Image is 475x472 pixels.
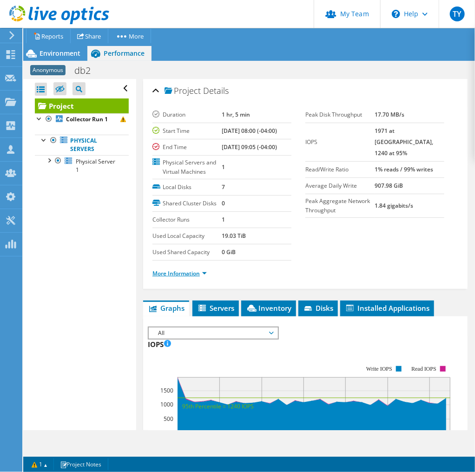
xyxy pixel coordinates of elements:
a: Physical Server 1 [35,155,129,176]
span: Graphs [148,303,185,313]
label: Shared Cluster Disks [152,199,222,208]
text: 500 [164,415,173,423]
a: More Information [152,269,207,277]
a: 1 [25,459,54,470]
b: 1 [222,163,225,171]
b: 19.03 TiB [222,232,246,240]
a: Project Notes [53,459,108,470]
label: Peak Aggregate Network Throughput [305,197,375,215]
label: Peak Disk Throughput [305,110,375,119]
h3: IOPS [148,339,171,349]
text: 95th Percentile = 1240 IOPS [182,402,254,410]
svg: \n [392,10,400,18]
label: Read/Write Ratio [305,165,375,174]
b: 1971 at [GEOGRAPHIC_DATA], 1240 at 95% [375,127,434,157]
h1: db2 [70,66,105,76]
span: All [153,328,273,339]
b: 1.84 gigabits/s [375,202,414,210]
b: Collector Run 1 [66,115,108,123]
a: Physical Servers [35,135,129,155]
label: Used Shared Capacity [152,248,222,257]
label: Local Disks [152,183,222,192]
b: 0 [222,199,225,207]
span: Performance [104,49,145,58]
label: Collector Runs [152,215,222,224]
label: Duration [152,110,222,119]
b: 1% reads / 99% writes [375,165,434,173]
b: 0 GiB [222,248,236,256]
span: Servers [197,303,234,313]
text: 1000 [160,400,173,408]
span: Inventory [246,303,291,313]
span: Installed Applications [345,303,429,313]
b: [DATE] 09:05 (-04:00) [222,143,277,151]
span: Physical Server 1 [76,157,115,174]
span: Environment [40,49,80,58]
b: 907.98 GiB [375,182,403,190]
text: 0 [170,429,173,437]
a: Share [70,29,108,43]
span: Disks [303,303,333,313]
label: End Time [152,143,222,152]
span: Project [165,86,201,96]
text: 1500 [160,387,173,394]
label: Start Time [152,126,222,136]
a: Project [35,98,129,113]
label: Used Local Capacity [152,231,222,241]
b: 7 [222,183,225,191]
a: More [108,29,151,43]
b: [DATE] 08:00 (-04:00) [222,127,277,135]
b: 1 [222,216,225,223]
text: Write IOPS [366,366,392,372]
a: Reports [26,29,71,43]
b: 17.70 MB/s [375,111,405,118]
a: Collector Run 1 [35,113,129,125]
span: Details [203,85,229,96]
label: Average Daily Write [305,181,375,190]
span: TY [450,7,465,21]
text: Read IOPS [411,366,436,372]
label: IOPS [305,138,375,147]
span: Anonymous [30,65,66,75]
label: Physical Servers and Virtual Machines [152,158,222,177]
b: 1 hr, 5 min [222,111,251,118]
